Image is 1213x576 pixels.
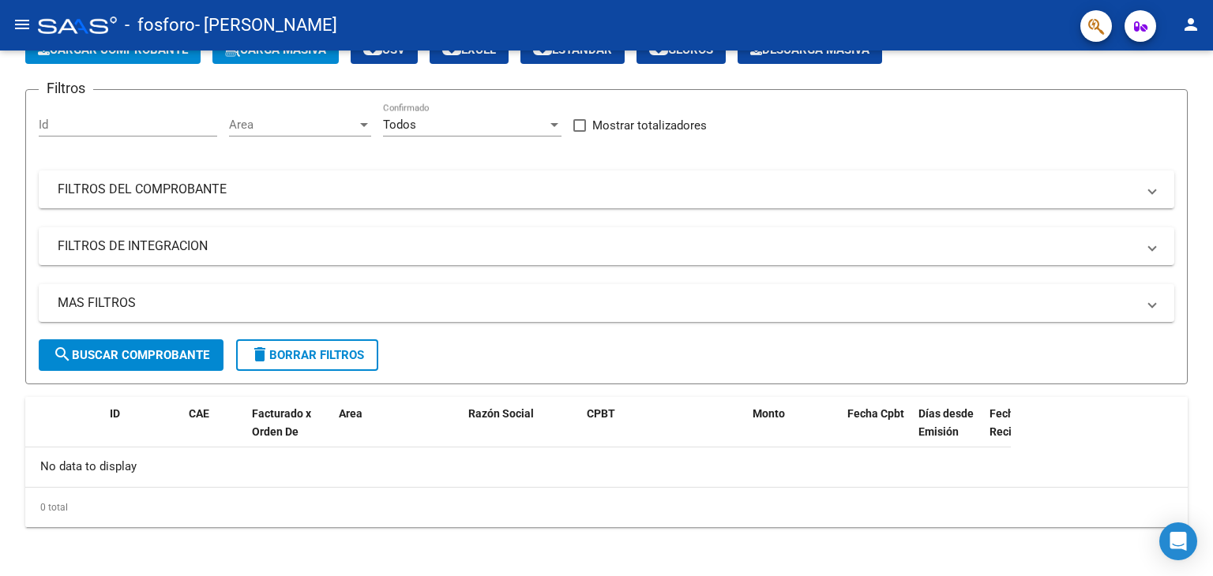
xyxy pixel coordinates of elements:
[125,8,195,43] span: - fosforo
[580,397,746,466] datatable-header-cell: CPBT
[246,397,332,466] datatable-header-cell: Facturado x Orden De
[1159,522,1197,560] div: Open Intercom Messenger
[53,348,209,362] span: Buscar Comprobante
[649,43,713,57] span: Gecros
[195,8,337,43] span: - [PERSON_NAME]
[983,397,1054,466] datatable-header-cell: Fecha Recibido
[339,407,362,420] span: Area
[13,15,32,34] mat-icon: menu
[252,407,311,438] span: Facturado x Orden De
[39,170,1174,208] mat-expansion-panel-header: FILTROS DEL COMPROBANTE
[363,43,405,57] span: CSV
[39,284,1174,322] mat-expansion-panel-header: MAS FILTROS
[990,407,1034,438] span: Fecha Recibido
[229,118,357,132] span: Area
[53,345,72,364] mat-icon: search
[332,397,439,466] datatable-header-cell: Area
[103,397,182,466] datatable-header-cell: ID
[847,407,904,420] span: Fecha Cpbt
[841,397,912,466] datatable-header-cell: Fecha Cpbt
[58,294,1136,312] mat-panel-title: MAS FILTROS
[39,77,93,99] h3: Filtros
[110,407,120,420] span: ID
[1181,15,1200,34] mat-icon: person
[918,407,974,438] span: Días desde Emisión
[753,407,785,420] span: Monto
[746,397,841,466] datatable-header-cell: Monto
[468,407,534,420] span: Razón Social
[39,339,223,371] button: Buscar Comprobante
[250,348,364,362] span: Borrar Filtros
[462,397,580,466] datatable-header-cell: Razón Social
[182,397,246,466] datatable-header-cell: CAE
[383,118,416,132] span: Todos
[189,407,209,420] span: CAE
[442,43,496,57] span: EXCEL
[236,339,378,371] button: Borrar Filtros
[587,407,615,420] span: CPBT
[25,447,1011,487] div: No data to display
[58,181,1136,198] mat-panel-title: FILTROS DEL COMPROBANTE
[533,43,612,57] span: Estandar
[58,238,1136,255] mat-panel-title: FILTROS DE INTEGRACION
[250,345,269,364] mat-icon: delete
[912,397,983,466] datatable-header-cell: Días desde Emisión
[25,488,1188,527] div: 0 total
[39,227,1174,265] mat-expansion-panel-header: FILTROS DE INTEGRACION
[592,116,707,135] span: Mostrar totalizadores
